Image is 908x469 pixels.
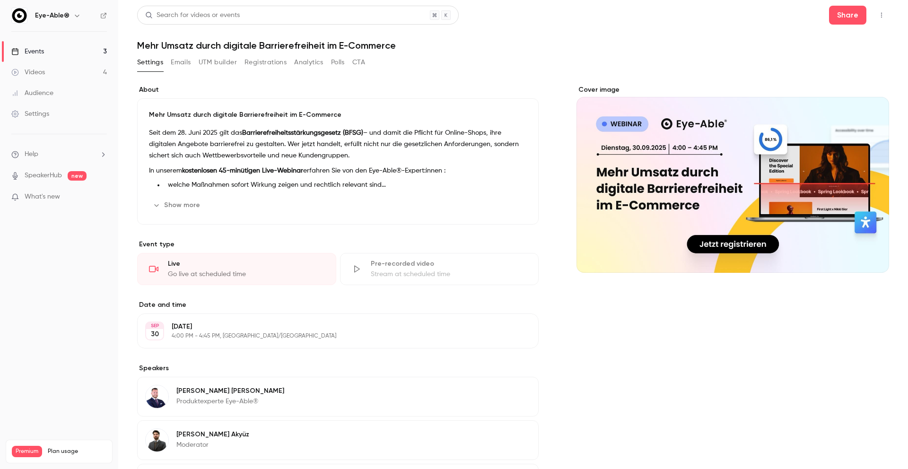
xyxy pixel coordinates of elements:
[12,8,27,23] img: Eye-Able®
[137,377,539,417] div: Robert Schulze[PERSON_NAME] [PERSON_NAME]Produktexperte Eye-Able®
[68,171,87,181] span: new
[242,130,363,136] strong: Barrierefreiheitsstärkungsgesetz (BFSG)
[146,385,168,408] img: Robert Schulze
[12,446,42,457] span: Premium
[137,420,539,460] div: Dominik Akyüz[PERSON_NAME] AkyüzModerator
[199,55,237,70] button: UTM builder
[168,259,324,269] div: Live
[137,55,163,70] button: Settings
[576,85,889,95] label: Cover image
[146,429,168,452] img: Dominik Akyüz
[96,193,107,201] iframe: Noticeable Trigger
[137,85,539,95] label: About
[11,88,53,98] div: Audience
[172,332,489,340] p: 4:00 PM - 4:45 PM, [GEOGRAPHIC_DATA]/[GEOGRAPHIC_DATA]
[829,6,866,25] button: Share
[145,10,240,20] div: Search for videos or events
[35,11,70,20] h6: Eye-Able®
[137,364,539,373] label: Speakers
[149,110,527,120] p: Mehr Umsatz durch digitale Barrierefreiheit im E-Commerce
[168,269,324,279] div: Go live at scheduled time
[137,300,539,310] label: Date and time
[11,68,45,77] div: Videos
[48,448,106,455] span: Plan usage
[371,259,527,269] div: Pre-recorded video
[137,40,889,51] h1: Mehr Umsatz durch digitale Barrierefreiheit im E-Commerce
[149,165,527,176] p: In unserem erfahren Sie von den Eye-Able®-Expert:innen :
[151,330,159,339] p: 30
[244,55,287,70] button: Registrations
[25,171,62,181] a: SpeakerHub
[176,397,284,406] p: Produktexperte Eye-Able®
[11,47,44,56] div: Events
[352,55,365,70] button: CTA
[576,85,889,273] section: Cover image
[176,430,249,439] p: [PERSON_NAME] Akyüz
[172,322,489,331] p: [DATE]
[331,55,345,70] button: Polls
[182,167,303,174] strong: kostenlosen 45-minütigen Live-Webinar
[176,386,284,396] p: [PERSON_NAME] [PERSON_NAME]
[149,198,206,213] button: Show more
[371,269,527,279] div: Stream at scheduled time
[137,253,336,285] div: LiveGo live at scheduled time
[340,253,539,285] div: Pre-recorded videoStream at scheduled time
[146,322,163,329] div: SEP
[164,180,527,190] li: welche Maßnahmen sofort Wirkung zeigen und rechtlich relevant sind
[294,55,323,70] button: Analytics
[176,440,249,450] p: Moderator
[11,149,107,159] li: help-dropdown-opener
[11,109,49,119] div: Settings
[137,240,539,249] p: Event type
[25,192,60,202] span: What's new
[149,127,527,161] p: Seit dem 28. Juni 2025 gilt das – und damit die Pflicht für Online-Shops, ihre digitalen Angebote...
[171,55,191,70] button: Emails
[25,149,38,159] span: Help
